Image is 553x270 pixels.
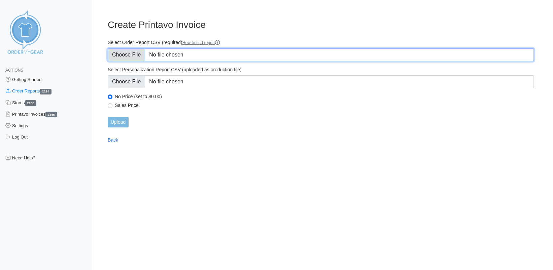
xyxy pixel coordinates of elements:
label: No Price (set to $0.00) [115,93,534,100]
span: 2188 [25,100,36,106]
a: Back [108,137,118,143]
h3: Create Printavo Invoice [108,19,534,31]
input: Upload [108,117,129,127]
span: 2224 [40,89,51,94]
label: Select Personalization Report CSV (uploaded as production file) [108,67,534,73]
span: Actions [5,68,23,73]
span: 2185 [45,112,57,117]
label: Select Order Report CSV (required) [108,39,534,46]
label: Sales Price [115,102,534,108]
a: How to find report [182,40,220,45]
